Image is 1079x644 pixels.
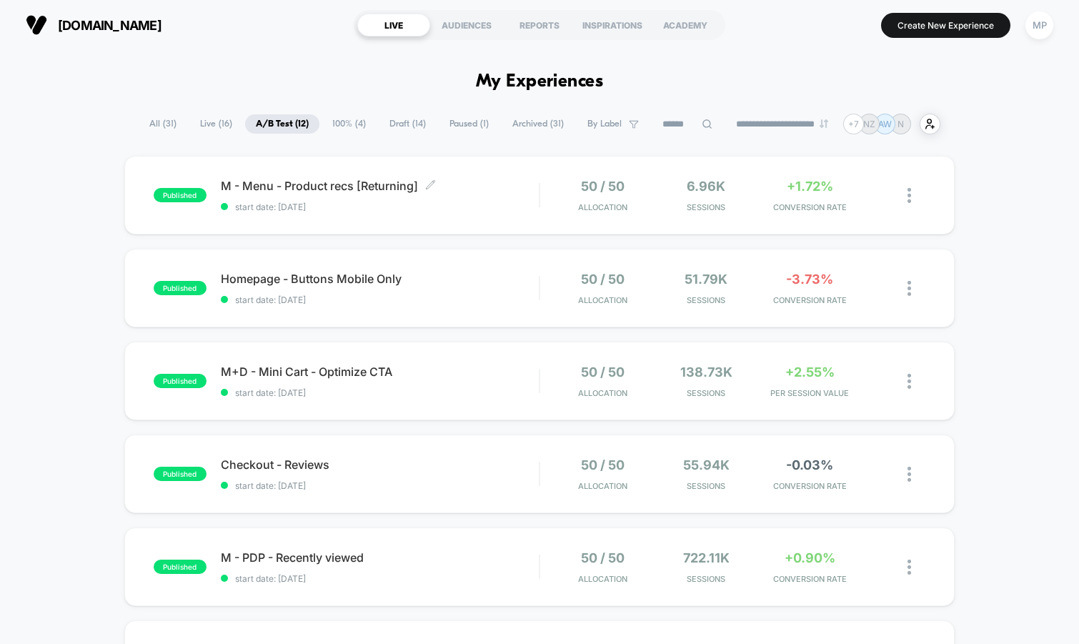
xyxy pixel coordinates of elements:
[221,202,539,212] span: start date: [DATE]
[154,560,207,574] span: published
[578,295,627,305] span: Allocation
[683,550,730,565] span: 722.11k
[154,467,207,481] span: published
[762,295,858,305] span: CONVERSION RATE
[658,574,755,584] span: Sessions
[439,114,499,134] span: Paused ( 1 )
[245,114,319,134] span: A/B Test ( 12 )
[581,550,625,565] span: 50 / 50
[908,281,911,296] img: close
[658,481,755,491] span: Sessions
[908,467,911,482] img: close
[863,119,875,129] p: NZ
[578,202,627,212] span: Allocation
[685,272,727,287] span: 51.79k
[189,114,243,134] span: Live ( 16 )
[139,114,187,134] span: All ( 31 )
[786,457,833,472] span: -0.03%
[820,119,828,128] img: end
[908,188,911,203] img: close
[502,114,575,134] span: Archived ( 31 )
[786,272,833,287] span: -3.73%
[683,457,730,472] span: 55.94k
[221,480,539,491] span: start date: [DATE]
[503,14,576,36] div: REPORTS
[658,295,755,305] span: Sessions
[680,365,732,380] span: 138.73k
[908,560,911,575] img: close
[430,14,503,36] div: AUDIENCES
[221,387,539,398] span: start date: [DATE]
[379,114,437,134] span: Draft ( 14 )
[787,179,833,194] span: +1.72%
[221,365,539,379] span: M+D - Mini Cart - Optimize CTA
[21,14,166,36] button: [DOMAIN_NAME]
[221,550,539,565] span: M - PDP - Recently viewed
[762,481,858,491] span: CONVERSION RATE
[658,202,755,212] span: Sessions
[578,388,627,398] span: Allocation
[26,14,47,36] img: Visually logo
[897,119,904,129] p: N
[357,14,430,36] div: LIVE
[587,119,622,129] span: By Label
[581,272,625,287] span: 50 / 50
[1025,11,1053,39] div: MP
[881,13,1010,38] button: Create New Experience
[1021,11,1058,40] button: MP
[581,179,625,194] span: 50 / 50
[58,18,161,33] span: [DOMAIN_NAME]
[908,374,911,389] img: close
[221,179,539,193] span: M - Menu - Product recs [Returning]
[762,574,858,584] span: CONVERSION RATE
[843,114,864,134] div: + 7
[154,374,207,388] span: published
[687,179,725,194] span: 6.96k
[476,71,604,92] h1: My Experiences
[581,457,625,472] span: 50 / 50
[578,574,627,584] span: Allocation
[221,457,539,472] span: Checkout - Reviews
[878,119,892,129] p: AW
[221,272,539,286] span: Homepage - Buttons Mobile Only
[578,481,627,491] span: Allocation
[785,365,835,380] span: +2.55%
[762,202,858,212] span: CONVERSION RATE
[762,388,858,398] span: PER SESSION VALUE
[154,188,207,202] span: published
[322,114,377,134] span: 100% ( 4 )
[154,281,207,295] span: published
[576,14,649,36] div: INSPIRATIONS
[658,388,755,398] span: Sessions
[221,573,539,584] span: start date: [DATE]
[785,550,835,565] span: +0.90%
[581,365,625,380] span: 50 / 50
[221,294,539,305] span: start date: [DATE]
[649,14,722,36] div: ACADEMY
